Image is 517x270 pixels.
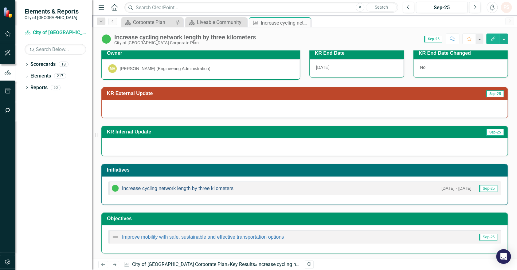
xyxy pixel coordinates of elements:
[501,2,512,13] button: PS
[416,2,468,13] button: Sep-25
[486,90,504,97] span: Sep-25
[54,73,66,79] div: 217
[122,186,233,191] a: Increase cycling network length by three kilometers
[25,29,86,36] a: City of [GEOGRAPHIC_DATA] Corporate Plan
[25,15,79,20] small: City of [GEOGRAPHIC_DATA]
[30,84,48,91] a: Reports
[187,18,245,26] a: Liveable Community
[316,65,330,70] span: [DATE]
[25,8,79,15] span: Elements & Reports
[496,249,511,264] div: Open Intercom Messenger
[108,64,117,73] div: MH
[112,233,119,240] img: Not Defined
[114,34,256,41] div: Increase cycling network length by three kilometers
[30,61,56,68] a: Scorecards
[59,62,69,67] div: 18
[107,167,504,173] h3: Initiatives
[419,50,504,56] h3: KR End Date Changed
[107,216,504,221] h3: Objectives
[124,2,398,13] input: Search ClearPoint...
[30,73,51,80] a: Elements
[418,4,465,11] div: Sep-25
[132,261,227,267] a: City of [GEOGRAPHIC_DATA] Corporate Plan
[123,261,300,268] div: » »
[107,91,389,96] h3: KR External Update
[101,34,111,44] img: In Progress
[486,129,504,136] span: Sep-25
[479,185,497,192] span: Sep-25
[257,261,367,267] div: Increase cycling network length by three kilometers
[112,185,119,192] img: In Progress
[261,19,309,27] div: Increase cycling network length by three kilometers
[133,18,174,26] div: Corporate Plan
[230,261,255,267] a: Key Results
[197,18,245,26] div: Liveable Community
[51,85,61,90] div: 50
[424,36,442,42] span: Sep-25
[114,41,256,45] div: City of [GEOGRAPHIC_DATA] Corporate Plan
[441,185,472,191] small: [DATE] - [DATE]
[420,65,425,70] span: No
[374,5,388,10] span: Search
[107,50,297,56] h3: Owner
[107,129,386,135] h3: KR Internal Update
[315,50,401,56] h3: KR End Date
[366,3,397,12] button: Search
[122,234,284,240] a: Improve mobility with safe, sustainable and effective transportation options
[3,7,14,18] img: ClearPoint Strategy
[479,234,497,240] span: Sep-25
[120,66,210,72] div: [PERSON_NAME] (Engineering Administration)
[123,18,174,26] a: Corporate Plan
[25,44,86,55] input: Search Below...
